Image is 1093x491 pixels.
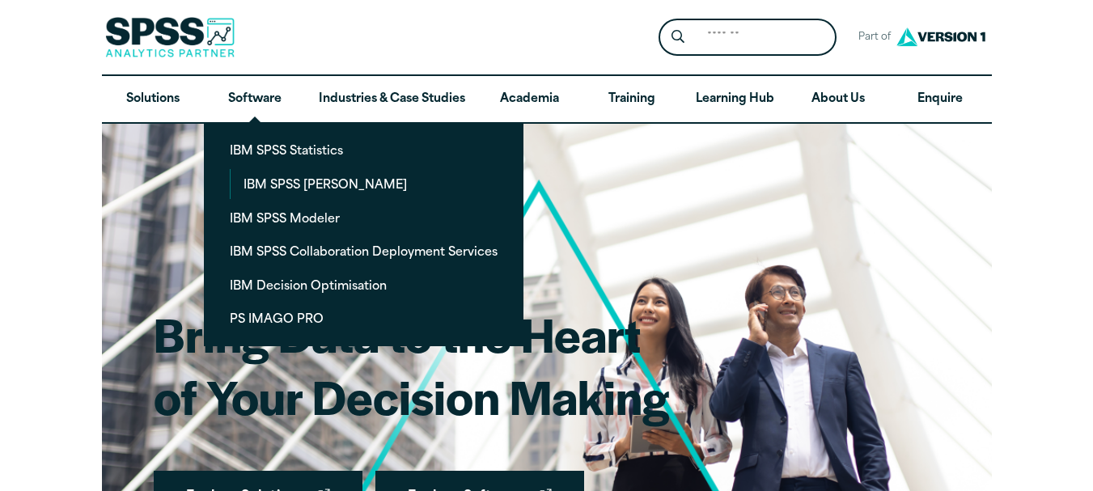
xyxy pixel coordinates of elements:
[663,23,693,53] button: Search magnifying glass icon
[217,236,510,266] a: IBM SPSS Collaboration Deployment Services
[102,76,204,123] a: Solutions
[580,76,682,123] a: Training
[217,270,510,300] a: IBM Decision Optimisation
[102,76,992,123] nav: Desktop version of site main menu
[478,76,580,123] a: Academia
[204,122,523,346] ul: Software
[217,203,510,233] a: IBM SPSS Modeler
[105,17,235,57] img: SPSS Analytics Partner
[787,76,889,123] a: About Us
[217,135,510,165] a: IBM SPSS Statistics
[306,76,478,123] a: Industries & Case Studies
[892,22,989,52] img: Version1 Logo
[849,26,892,49] span: Part of
[683,76,787,123] a: Learning Hub
[204,76,306,123] a: Software
[659,19,837,57] form: Site Header Search Form
[217,303,510,333] a: PS IMAGO PRO
[889,76,991,123] a: Enquire
[154,303,669,428] h1: Bring Data to the Heart of Your Decision Making
[231,169,510,199] a: IBM SPSS [PERSON_NAME]
[671,30,684,44] svg: Search magnifying glass icon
